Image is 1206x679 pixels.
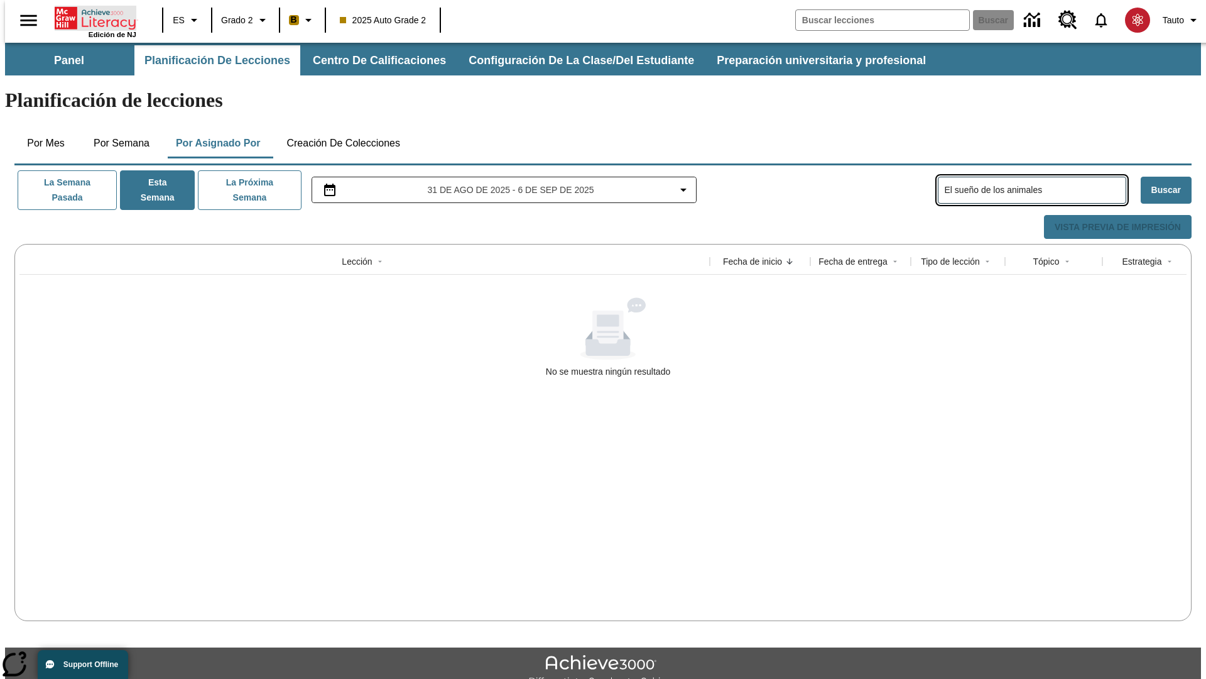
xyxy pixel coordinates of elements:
[796,10,969,30] input: Buscar campo
[317,182,692,197] button: Seleccione el intervalo de fechas opción del menú
[707,45,936,75] button: Preparación universitaria y profesional
[1141,177,1192,204] button: Buscar
[1060,254,1075,269] button: Sort
[1016,3,1051,38] a: Centro de información
[372,254,388,269] button: Sort
[1033,255,1059,268] div: Tópico
[55,6,136,31] a: Portada
[276,128,410,158] button: Creación de colecciones
[10,2,47,39] button: Abrir el menú lateral
[1163,14,1184,27] span: Tauto
[1117,4,1158,36] button: Escoja un nuevo avatar
[18,170,117,210] button: La semana pasada
[120,170,195,210] button: Esta semana
[5,89,1201,112] h1: Planificación de lecciones
[1122,255,1161,268] div: Estrategia
[546,365,670,378] div: No se muestra ningún resultado
[38,650,128,679] button: Support Offline
[63,660,118,669] span: Support Offline
[980,254,995,269] button: Sort
[89,31,136,38] span: Edición de NJ
[1085,4,1117,36] a: Notificaciones
[782,254,797,269] button: Sort
[945,181,1126,199] input: Buscar lecciones asignadas
[6,45,132,75] button: Panel
[818,255,888,268] div: Fecha de entrega
[459,45,704,75] button: Configuración de la clase/del estudiante
[84,128,160,158] button: Por semana
[19,297,1197,378] div: No se muestra ningún resultado
[342,255,372,268] div: Lección
[134,45,300,75] button: Planificación de lecciones
[291,12,297,28] span: B
[888,254,903,269] button: Sort
[723,255,782,268] div: Fecha de inicio
[173,14,185,27] span: ES
[284,9,321,31] button: Boost El color de la clase es anaranjado claro. Cambiar el color de la clase.
[340,14,426,27] span: 2025 Auto Grade 2
[1162,254,1177,269] button: Sort
[921,255,980,268] div: Tipo de lección
[427,184,594,197] span: 31 de ago de 2025 - 6 de sep de 2025
[676,182,691,197] svg: Collapse Date Range Filter
[303,45,456,75] button: Centro de calificaciones
[5,45,937,75] div: Subbarra de navegación
[167,9,207,31] button: Lenguaje: ES, Selecciona un idioma
[1158,9,1206,31] button: Perfil/Configuración
[14,128,77,158] button: Por mes
[1125,8,1150,33] img: avatar image
[166,128,271,158] button: Por asignado por
[5,43,1201,75] div: Subbarra de navegación
[1051,3,1085,37] a: Centro de recursos, Se abrirá en una pestaña nueva.
[221,14,253,27] span: Grado 2
[55,4,136,38] div: Portada
[216,9,275,31] button: Grado: Grado 2, Elige un grado
[198,170,301,210] button: La próxima semana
